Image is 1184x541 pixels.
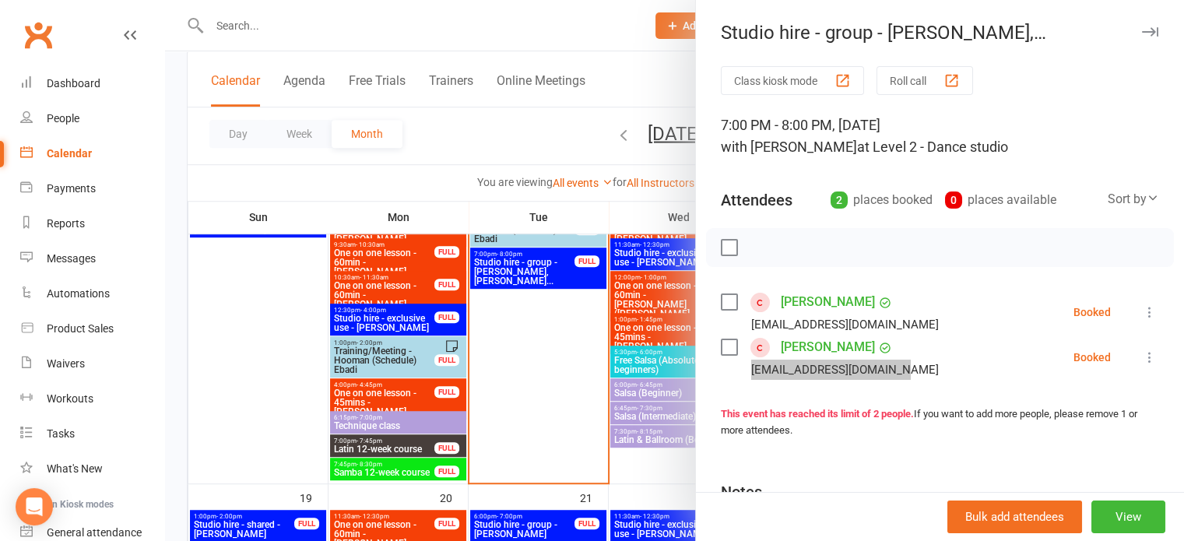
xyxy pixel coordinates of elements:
[20,206,164,241] a: Reports
[47,287,110,300] div: Automations
[947,501,1082,533] button: Bulk add attendees
[47,322,114,335] div: Product Sales
[47,427,75,440] div: Tasks
[20,171,164,206] a: Payments
[20,276,164,311] a: Automations
[1073,307,1111,318] div: Booked
[16,488,53,525] div: Open Intercom Messenger
[47,147,92,160] div: Calendar
[877,66,973,95] button: Roll call
[781,290,875,314] a: [PERSON_NAME]
[721,408,914,420] strong: This event has reached its limit of 2 people.
[1073,352,1111,363] div: Booked
[47,462,103,475] div: What's New
[831,191,848,209] div: 2
[47,217,85,230] div: Reports
[20,451,164,487] a: What's New
[721,114,1159,158] div: 7:00 PM - 8:00 PM, [DATE]
[945,189,1056,211] div: places available
[20,241,164,276] a: Messages
[781,335,875,360] a: [PERSON_NAME]
[47,357,85,370] div: Waivers
[1091,501,1165,533] button: View
[20,346,164,381] a: Waivers
[20,101,164,136] a: People
[20,381,164,416] a: Workouts
[721,139,857,155] span: with [PERSON_NAME]
[47,252,96,265] div: Messages
[945,191,962,209] div: 0
[20,66,164,101] a: Dashboard
[47,112,79,125] div: People
[721,66,864,95] button: Class kiosk mode
[751,314,939,335] div: [EMAIL_ADDRESS][DOMAIN_NAME]
[47,392,93,405] div: Workouts
[857,139,1008,155] span: at Level 2 - Dance studio
[20,416,164,451] a: Tasks
[47,182,96,195] div: Payments
[721,481,762,503] div: Notes
[751,360,939,380] div: [EMAIL_ADDRESS][DOMAIN_NAME]
[1108,189,1159,209] div: Sort by
[721,406,1159,439] div: If you want to add more people, please remove 1 or more attendees.
[831,189,933,211] div: places booked
[19,16,58,54] a: Clubworx
[20,311,164,346] a: Product Sales
[20,136,164,171] a: Calendar
[47,526,142,539] div: General attendance
[696,22,1184,44] div: Studio hire - group - [PERSON_NAME], [PERSON_NAME]...
[47,77,100,90] div: Dashboard
[721,189,792,211] div: Attendees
